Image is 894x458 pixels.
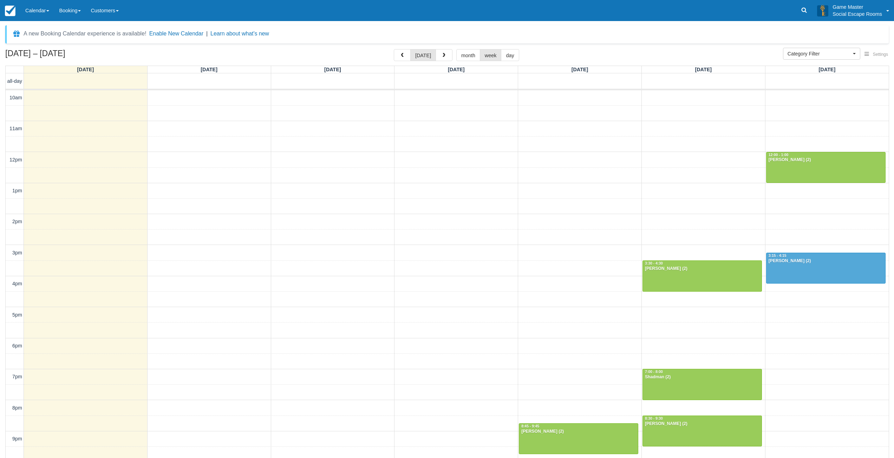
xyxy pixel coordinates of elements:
div: Shadman (2) [645,374,760,380]
a: 7:00 - 8:00Shadman (2) [642,369,762,400]
div: [PERSON_NAME] (2) [768,258,884,264]
span: [DATE] [77,67,94,72]
span: 1pm [12,188,22,193]
a: 8:30 - 9:30[PERSON_NAME] (2) [642,416,762,446]
span: all-day [7,78,22,84]
span: | [206,31,208,36]
span: 9pm [12,436,22,442]
button: Category Filter [783,48,860,60]
span: [DATE] [695,67,712,72]
span: 3:15 - 4:15 [769,254,787,258]
span: 3:30 - 4:30 [645,261,663,265]
span: Settings [873,52,888,57]
div: [PERSON_NAME] (2) [521,429,636,434]
div: A new Booking Calendar experience is available! [24,29,146,38]
h2: [DATE] – [DATE] [5,49,94,62]
p: Social Escape Rooms [833,11,882,18]
button: month [456,49,480,61]
img: checkfront-main-nav-mini-logo.png [5,6,15,16]
a: 12:00 - 1:00[PERSON_NAME] (2) [766,152,886,183]
span: 10am [9,95,22,100]
span: 8pm [12,405,22,411]
span: 12:00 - 1:00 [769,153,789,157]
div: [PERSON_NAME] (2) [768,157,884,163]
span: 6pm [12,343,22,349]
button: week [480,49,502,61]
span: Category Filter [788,50,851,57]
a: 3:15 - 4:15[PERSON_NAME] (2) [766,253,886,284]
span: 7:00 - 8:00 [645,370,663,374]
span: [DATE] [201,67,217,72]
button: day [501,49,519,61]
span: 8:30 - 9:30 [645,417,663,420]
span: 7pm [12,374,22,379]
button: [DATE] [410,49,436,61]
div: [PERSON_NAME] (2) [645,266,760,272]
span: 11am [9,126,22,131]
span: [DATE] [572,67,588,72]
a: 8:45 - 9:45[PERSON_NAME] (2) [519,423,638,454]
img: A3 [817,5,828,16]
span: 8:45 - 9:45 [521,424,539,428]
a: 3:30 - 4:30[PERSON_NAME] (2) [642,260,762,291]
span: 5pm [12,312,22,318]
span: 12pm [9,157,22,162]
p: Game Master [833,4,882,11]
span: 3pm [12,250,22,255]
div: [PERSON_NAME] (2) [645,421,760,427]
span: [DATE] [818,67,835,72]
a: Learn about what's new [210,31,269,36]
span: 4pm [12,281,22,286]
span: 2pm [12,219,22,224]
span: [DATE] [448,67,465,72]
button: Enable New Calendar [149,30,203,37]
button: Settings [860,49,892,60]
span: [DATE] [324,67,341,72]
